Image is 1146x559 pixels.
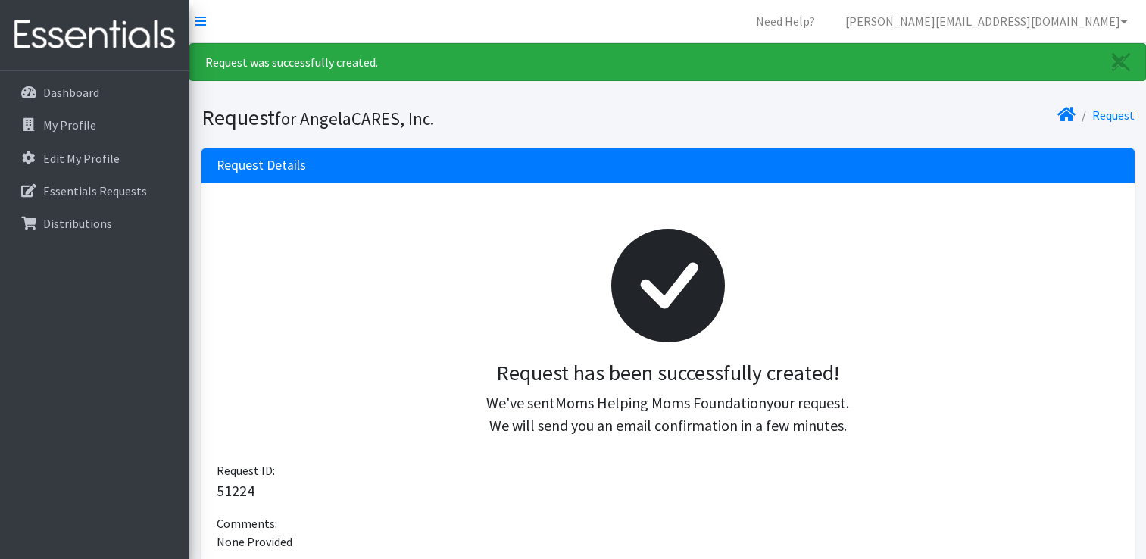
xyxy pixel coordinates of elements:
[6,143,183,173] a: Edit My Profile
[217,463,275,478] span: Request ID:
[6,110,183,140] a: My Profile
[1092,108,1135,123] a: Request
[229,361,1107,386] h3: Request has been successfully created!
[201,105,663,131] h1: Request
[6,176,183,206] a: Essentials Requests
[43,183,147,198] p: Essentials Requests
[833,6,1140,36] a: [PERSON_NAME][EMAIL_ADDRESS][DOMAIN_NAME]
[43,117,96,133] p: My Profile
[6,77,183,108] a: Dashboard
[217,516,277,531] span: Comments:
[217,158,306,173] h3: Request Details
[229,392,1107,437] p: We've sent your request. We will send you an email confirmation in a few minutes.
[217,479,1119,502] p: 51224
[189,43,1146,81] div: Request was successfully created.
[6,208,183,239] a: Distributions
[6,10,183,61] img: HumanEssentials
[217,534,292,549] span: None Provided
[744,6,827,36] a: Need Help?
[43,85,99,100] p: Dashboard
[43,151,120,166] p: Edit My Profile
[275,108,434,130] small: for AngelaCARES, Inc.
[555,393,767,412] span: Moms Helping Moms Foundation
[43,216,112,231] p: Distributions
[1097,44,1145,80] a: Close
